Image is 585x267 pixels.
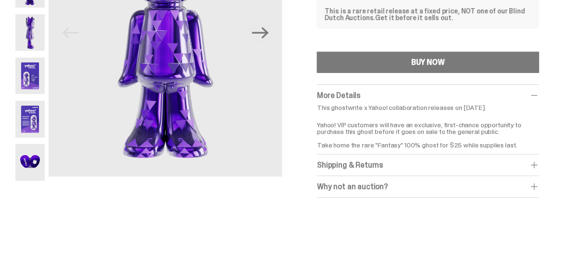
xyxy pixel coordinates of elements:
[375,13,453,22] span: Get it before it sells out.
[250,22,271,43] button: Next
[15,144,45,181] img: Yahoo-HG---7.png
[15,101,45,137] img: Yahoo-HG---6.png
[411,59,445,66] div: BUY NOW
[317,90,360,100] span: More Details
[317,104,539,111] p: This ghostwrite x Yahoo! collaboration releases on [DATE].
[317,52,539,73] button: BUY NOW
[317,182,539,192] div: Why not an auction?
[317,115,539,148] p: Yahoo! VIP customers will have an exclusive, first-chance opportunity to purchase this ghost befo...
[15,14,45,51] img: Yahoo-HG---4.png
[317,160,539,170] div: Shipping & Returns
[15,58,45,94] img: Yahoo-HG---5.png
[325,8,532,21] div: This is a rare retail release at a fixed price, NOT one of our Blind Dutch Auctions.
